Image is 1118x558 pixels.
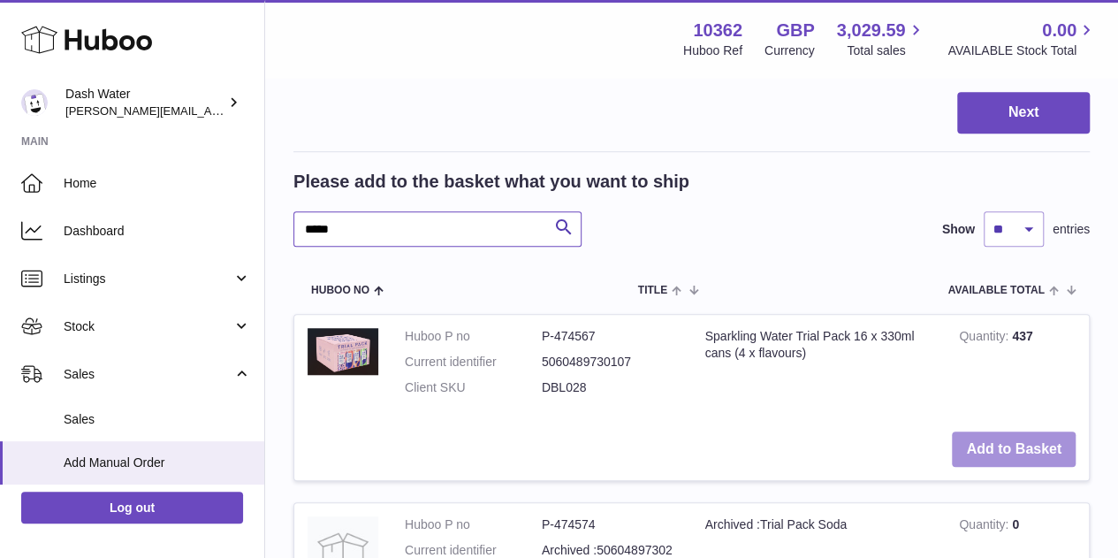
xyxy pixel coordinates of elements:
span: Sales [64,366,232,383]
span: entries [1053,221,1090,238]
span: [PERSON_NAME][EMAIL_ADDRESS][DOMAIN_NAME] [65,103,354,118]
strong: Quantity [959,329,1012,348]
button: Add to Basket [952,432,1076,468]
dd: P-474567 [542,328,679,345]
span: Home [64,175,251,192]
dt: Huboo P no [405,328,542,345]
span: Huboo no [311,285,369,296]
div: Dash Water [65,86,224,119]
img: james@dash-water.com [21,89,48,116]
a: 3,029.59 Total sales [837,19,926,59]
span: Listings [64,271,232,287]
label: Show [942,221,975,238]
span: Sales [64,411,251,428]
span: Dashboard [64,223,251,240]
button: Next [957,92,1090,134]
td: 437 [946,315,1089,418]
h2: Please add to the basket what you want to ship [293,170,689,194]
span: Stock [64,318,232,335]
dt: Current identifier [405,354,542,371]
span: Total sales [847,42,925,59]
a: Log out [21,492,243,524]
td: Sparkling Water Trial Pack 16 x 330ml cans (4 x flavours) [692,315,947,418]
span: Title [638,285,667,296]
div: Currency [764,42,815,59]
span: 3,029.59 [837,19,906,42]
dt: Client SKU [405,379,542,396]
dd: DBL028 [542,379,679,396]
img: Sparkling Water Trial Pack 16 x 330ml cans (4 x flavours) [308,328,378,375]
strong: 10362 [693,19,742,42]
span: AVAILABLE Stock Total [947,42,1097,59]
dd: 5060489730107 [542,354,679,371]
span: AVAILABLE Total [948,285,1045,296]
span: 0.00 [1042,19,1076,42]
a: 0.00 AVAILABLE Stock Total [947,19,1097,59]
dt: Huboo P no [405,516,542,533]
dd: P-474574 [542,516,679,533]
strong: Quantity [959,517,1012,536]
strong: GBP [776,19,814,42]
span: Add Manual Order [64,455,251,471]
div: Huboo Ref [683,42,742,59]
